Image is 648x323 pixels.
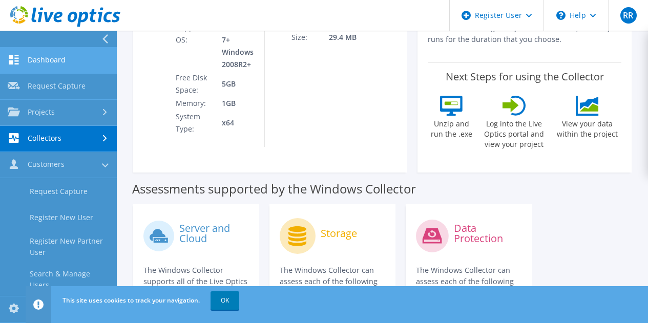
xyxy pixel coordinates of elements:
td: 1GB [214,97,257,110]
a: OK [211,291,239,310]
label: Next Steps for using the Collector [446,71,604,83]
label: Log into the Live Optics portal and view your project [480,116,548,149]
td: 5GB [214,71,257,97]
td: Size: [291,31,328,44]
td: Memory: [175,97,214,110]
td: System Type: [175,110,214,136]
td: x64 [214,110,257,136]
p: The Windows Collector can assess each of the following DPS applications. [416,265,521,298]
td: 29.4 MB [328,31,403,44]
label: Storage [321,228,357,239]
p: The Windows Collector supports all of the Live Optics compute and cloud assessments. [143,265,249,310]
label: Assessments supported by the Windows Collector [132,184,416,194]
label: Data Protection [454,223,521,244]
span: RR [620,7,637,24]
svg: \n [556,11,566,20]
p: The Windows Collector can assess each of the following storage systems. [280,265,385,298]
label: Unzip and run the .exe [428,116,475,139]
td: Windows 7+ Windows 2008R2+ [214,21,257,71]
span: This site uses cookies to track your navigation. [62,296,200,305]
td: Supported OS: [175,21,214,71]
td: Free Disk Space: [175,71,214,97]
label: View your data within the project [553,116,621,139]
label: Server and Cloud [179,223,249,244]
